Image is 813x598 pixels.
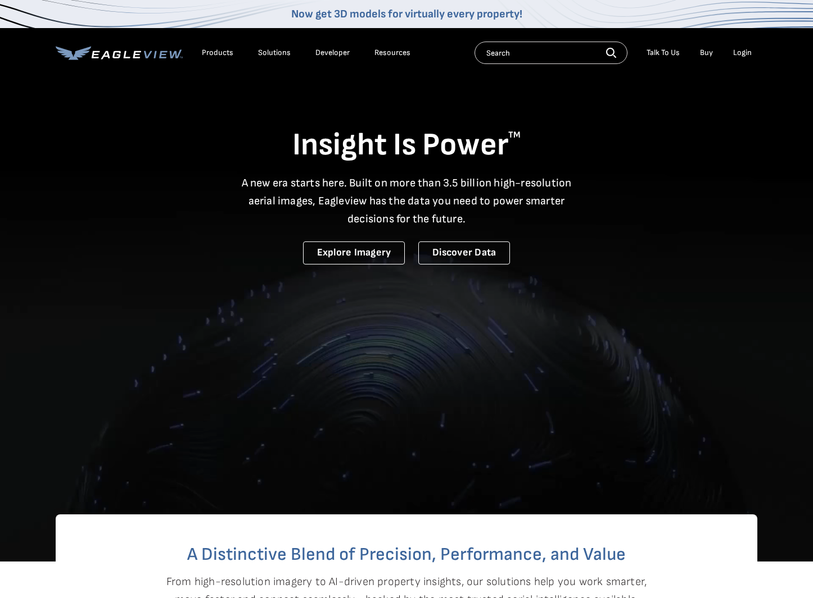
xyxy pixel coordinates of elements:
[101,546,712,564] h2: A Distinctive Blend of Precision, Performance, and Value
[291,7,522,21] a: Now get 3D models for virtually every property!
[733,48,752,58] div: Login
[56,126,757,165] h1: Insight Is Power
[258,48,291,58] div: Solutions
[418,241,510,264] a: Discover Data
[374,48,410,58] div: Resources
[202,48,233,58] div: Products
[234,174,579,228] p: A new era starts here. Built on more than 3.5 billion high-resolution aerial images, Eagleview ha...
[647,48,680,58] div: Talk To Us
[315,48,350,58] a: Developer
[700,48,713,58] a: Buy
[475,42,627,64] input: Search
[508,130,521,140] sup: TM
[303,241,405,264] a: Explore Imagery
